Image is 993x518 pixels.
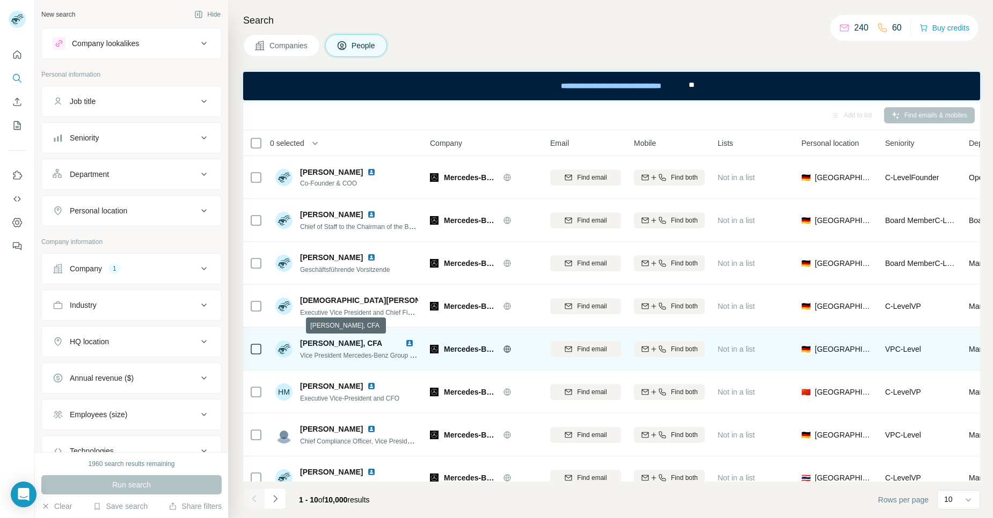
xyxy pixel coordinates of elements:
button: Industry [42,292,221,318]
span: Geschäftsführende Vorsitzende [300,266,390,273]
span: [GEOGRAPHIC_DATA] [815,472,872,483]
span: Rows per page [878,494,929,505]
div: Technologies [70,446,114,456]
img: Avatar [275,169,293,186]
span: Board Member C-Level [885,216,961,225]
span: Mercedes-Benz AG [444,215,498,226]
img: Avatar [275,298,293,315]
span: Not in a list [718,473,755,482]
span: Find email [577,387,607,397]
img: Logo of Mercedes-Benz AG [430,345,439,353]
span: 🇩🇪 [801,172,811,183]
span: Find both [671,430,698,440]
img: LinkedIn logo [405,339,414,347]
button: Find both [634,298,705,314]
p: 240 [854,21,868,34]
span: Personal location [801,138,859,149]
button: Seniority [42,125,221,151]
span: Not in a list [718,431,755,439]
span: Find email [577,473,607,483]
span: Not in a list [718,173,755,182]
button: Find both [634,255,705,271]
button: Company1 [42,256,221,282]
span: 1 - 10 [299,495,318,504]
button: Find both [634,341,705,357]
span: Find both [671,258,698,268]
div: Job title [70,96,96,107]
div: Industry [70,300,97,310]
button: Use Surfe on LinkedIn [9,166,26,185]
span: Find both [671,387,698,397]
span: Mercedes-Benz AG [444,344,498,354]
span: C-Level VP [885,388,921,396]
button: Quick start [9,45,26,64]
span: 0 selected [270,138,304,149]
button: Find email [550,470,621,486]
img: Avatar [275,341,293,358]
span: Company [430,138,462,149]
span: 🇩🇪 [801,430,811,440]
button: Clear [41,501,72,512]
button: Find both [634,427,705,443]
span: [GEOGRAPHIC_DATA] [815,172,872,183]
button: Department [42,161,221,187]
span: Find email [577,301,607,311]
button: Find both [634,212,705,228]
span: 🇩🇪 [801,301,811,312]
img: LinkedIn logo [367,382,376,390]
img: Logo of Mercedes-Benz AG [430,388,439,396]
div: Company [70,263,102,274]
button: HQ location [42,329,221,354]
span: Find both [671,173,698,182]
span: [PERSON_NAME], CFA [300,339,382,347]
span: 10,000 [325,495,348,504]
button: Save search [93,501,148,512]
span: Mercedes-Benz AG [444,430,498,440]
span: Mercedes-Benz AG [444,301,498,312]
span: [GEOGRAPHIC_DATA] [815,301,872,312]
button: Annual revenue ($) [42,365,221,391]
button: Find email [550,298,621,314]
span: Not in a list [718,302,755,310]
img: Logo of Mercedes-Benz AG [430,431,439,439]
span: of [318,495,325,504]
span: [PERSON_NAME] [300,252,363,263]
span: Mercedes-Benz AG [444,258,498,269]
img: LinkedIn logo [367,468,376,476]
div: HQ location [70,336,109,347]
button: Company lookalikes [42,31,221,56]
span: Not in a list [718,388,755,396]
span: 🇩🇪 [801,215,811,226]
button: Search [9,69,26,88]
span: 🇹🇭 [801,472,811,483]
span: C-Level Founder [885,173,939,182]
span: Email [550,138,569,149]
div: Department [70,169,109,180]
img: Avatar [275,212,293,229]
span: [GEOGRAPHIC_DATA] [815,258,872,269]
span: [DEMOGRAPHIC_DATA][PERSON_NAME] [300,295,449,306]
div: Open Intercom Messenger [11,482,36,507]
img: LinkedIn logo [367,210,376,219]
span: Not in a list [718,345,755,353]
div: Company lookalikes [72,38,139,49]
img: Avatar [275,255,293,272]
span: C-Level VP [885,302,921,310]
span: Chief of Staff to the Chairman of the Board & Head of Corporate Office [300,222,501,231]
img: Avatar [275,469,293,486]
span: [GEOGRAPHIC_DATA] [815,344,872,354]
span: [PERSON_NAME] [300,167,363,177]
button: Use Surfe API [9,189,26,209]
span: [PERSON_NAME] [300,424,363,434]
button: Enrich CSV [9,92,26,112]
img: Avatar [275,426,293,443]
span: Mercedes-Benz AG [444,472,498,483]
button: Find email [550,427,621,443]
img: Logo of Mercedes-Benz AG [430,302,439,310]
span: 🇩🇪 [801,258,811,269]
span: Find email [577,258,607,268]
button: Find both [634,470,705,486]
span: Mobile [634,138,656,149]
span: Co-Founder & COO [300,179,380,188]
